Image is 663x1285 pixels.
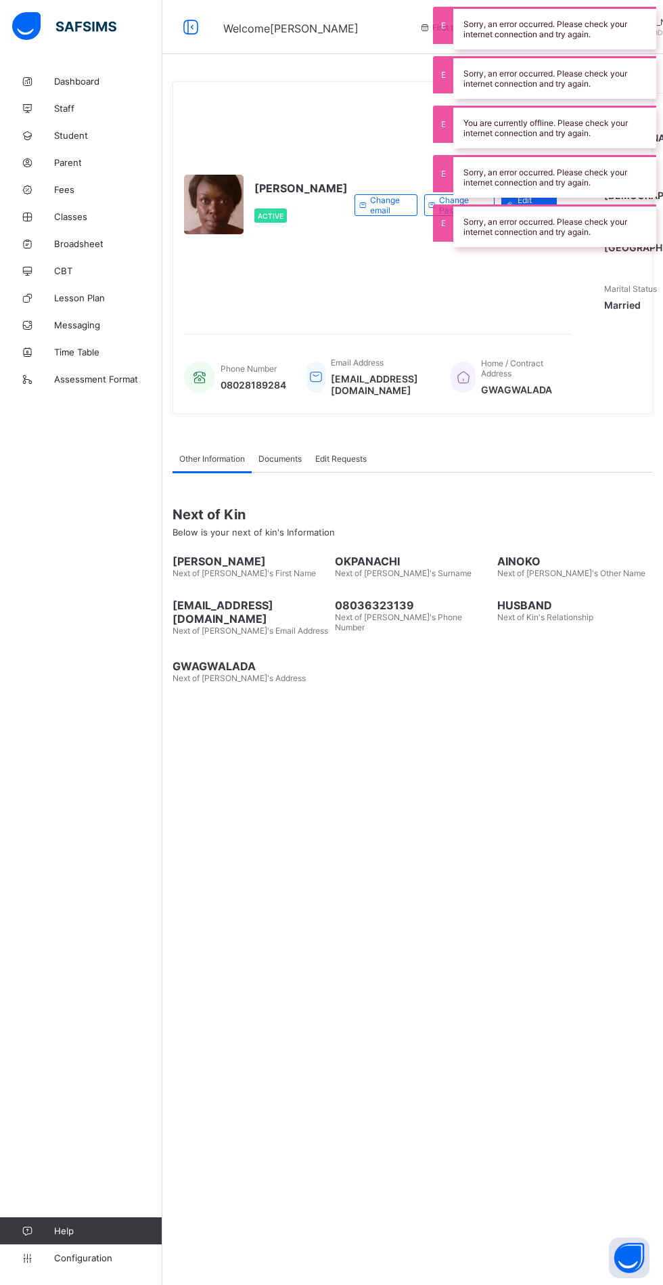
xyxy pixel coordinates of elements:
span: Next of [PERSON_NAME]'s Phone Number [335,612,462,632]
img: safsims [12,12,116,41]
span: Next of [PERSON_NAME]'s Address [173,673,306,683]
span: 08028189284 [221,379,286,391]
span: Change email [370,195,407,215]
span: OKPANACHI [335,554,490,568]
span: Parent [54,157,162,168]
span: [PERSON_NAME] [254,181,348,195]
span: Next of [PERSON_NAME]'s Other Name [497,568,645,578]
span: Lesson Plan [54,292,162,303]
span: Below is your next of kin's Information [173,527,335,538]
span: AINOKO [497,554,653,568]
button: Open asap [609,1238,649,1278]
span: Next of [PERSON_NAME]'s Surname [335,568,472,578]
span: Assessment Format [54,374,162,385]
div: Sorry, an error occurred. Please check your internet connection and try again. [453,204,656,247]
span: Next of [PERSON_NAME]'s Email Address [173,626,328,636]
span: Home / Contract Address [481,358,543,378]
span: GWAGWALADA [481,384,558,395]
span: [EMAIL_ADDRESS][DOMAIN_NAME] [331,373,430,396]
span: Next of [PERSON_NAME]'s First Name [173,568,316,578]
span: Time Table [54,347,162,357]
span: 08036323139 [335,598,490,612]
span: [PERSON_NAME] [173,554,328,568]
span: Edit Requests [315,454,367,464]
span: Student [54,130,162,141]
span: Fees [54,184,162,195]
span: Welcome [PERSON_NAME] [223,22,359,35]
div: Sorry, an error occurred. Please check your internet connection and try again. [453,155,656,198]
span: Classes [54,211,162,222]
span: Dashboard [54,76,162,87]
span: Other Information [179,454,245,464]
span: Phone Number [221,364,277,374]
span: Next of Kin's Relationship [497,612,593,622]
span: Broadsheet [54,238,162,249]
span: session/term information [419,22,527,32]
span: Staff [54,103,162,114]
span: Documents [258,454,302,464]
span: CBT [54,265,162,276]
div: Sorry, an error occurred. Please check your internet connection and try again. [453,56,656,99]
span: Active [258,212,283,220]
span: Messaging [54,320,162,330]
span: Marital Status [604,284,657,294]
span: Next of Kin [173,506,653,523]
span: Email Address [331,357,384,368]
span: HUSBAND [497,598,653,612]
div: Sorry, an error occurred. Please check your internet connection and try again. [453,7,656,49]
span: Help [54,1225,162,1236]
span: Change Password [439,195,484,215]
span: GWAGWALADA [173,659,328,673]
span: [EMAIL_ADDRESS][DOMAIN_NAME] [173,598,328,626]
span: Configuration [54,1253,162,1263]
div: You are currently offline. Please check your internet connection and try again. [453,106,656,148]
